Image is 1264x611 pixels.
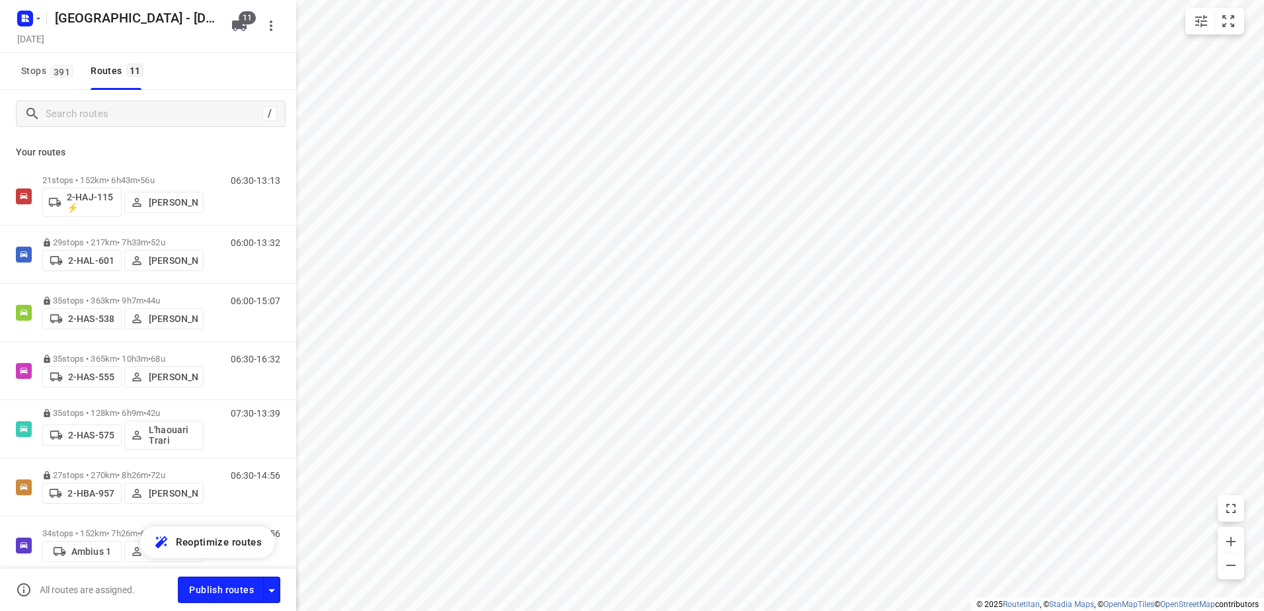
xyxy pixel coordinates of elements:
button: [PERSON_NAME] [124,366,204,387]
p: 06:30-14:56 [231,470,280,481]
span: 68u [151,354,165,364]
p: L'haouari Trari [149,425,198,446]
p: [PERSON_NAME] [149,255,198,266]
div: / [262,106,277,121]
p: 2-HAS-575 [68,430,114,440]
p: [PERSON_NAME] [149,372,198,382]
button: 11 [226,13,253,39]
p: Ambius 1 [71,546,111,557]
div: Driver app settings [264,581,280,598]
p: 2-HAS-555 [68,372,114,382]
button: 2-HBA-957 [42,483,122,504]
span: • [138,528,140,538]
p: [PERSON_NAME] [149,488,198,499]
button: More [258,13,284,39]
a: OpenMapTiles [1103,600,1154,609]
div: small contained button group [1185,8,1244,34]
p: 06:00-15:07 [231,296,280,306]
h5: Project date [12,31,50,46]
p: 06:30-16:32 [231,354,280,364]
span: • [138,175,140,185]
button: [PERSON_NAME] [124,541,204,562]
p: Your routes [16,145,280,159]
a: Routetitan [1003,600,1040,609]
p: 27 stops • 270km • 8h26m [42,470,204,480]
button: [PERSON_NAME] [124,192,204,213]
input: Search routes [46,104,262,124]
span: 391 [50,65,73,78]
p: 2-HBA-957 [67,488,114,499]
button: [PERSON_NAME] [124,250,204,271]
p: [PERSON_NAME] [149,197,198,208]
button: 2-HAJ-115 ⚡ [42,188,122,217]
p: 35 stops • 365km • 10h3m [42,354,204,364]
span: 56u [140,175,154,185]
a: Stadia Maps [1049,600,1094,609]
p: 2-HAS-538 [68,313,114,324]
button: 2-HAS-555 [42,366,122,387]
span: 60u [140,528,154,538]
span: • [148,237,151,247]
p: 06:00-13:32 [231,237,280,248]
span: 44u [146,296,160,305]
p: 2-HAJ-115 ⚡ [67,192,116,213]
span: Publish routes [189,582,254,598]
p: 06:30-13:13 [231,175,280,186]
span: • [148,354,151,364]
p: 29 stops • 217km • 7h33m [42,237,204,247]
span: Reoptimize routes [176,534,262,551]
span: • [143,408,146,418]
p: All routes are assigned. [40,585,135,595]
div: Routes [91,63,147,79]
span: 11 [239,11,256,24]
button: 2-HAL-601 [42,250,122,271]
button: Map settings [1188,8,1214,34]
button: Publish routes [178,577,264,602]
span: 42u [146,408,160,418]
p: 35 stops • 128km • 6h9m [42,408,204,418]
span: 52u [151,237,165,247]
button: [PERSON_NAME] [124,308,204,329]
p: 35 stops • 363km • 9h7m [42,296,204,305]
span: 11 [126,63,144,77]
button: Reoptimize routes [140,526,275,558]
button: 2-HAS-538 [42,308,122,329]
button: 2-HAS-575 [42,425,122,446]
span: • [143,296,146,305]
button: [PERSON_NAME] [124,483,204,504]
button: Fit zoom [1215,8,1242,34]
p: 34 stops • 152km • 7h26m [42,528,204,538]
p: 21 stops • 152km • 6h43m [42,175,204,185]
p: 07:30-13:39 [231,408,280,419]
span: • [148,470,151,480]
p: [PERSON_NAME] [149,313,198,324]
a: OpenStreetMap [1160,600,1215,609]
li: © 2025 , © , © © contributors [976,600,1259,609]
button: Ambius 1 [42,541,122,562]
p: 2-HAL-601 [68,255,114,266]
span: Stops [21,63,77,79]
button: L'haouari Trari [124,421,204,450]
h5: Rename [50,7,221,28]
span: 72u [151,470,165,480]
